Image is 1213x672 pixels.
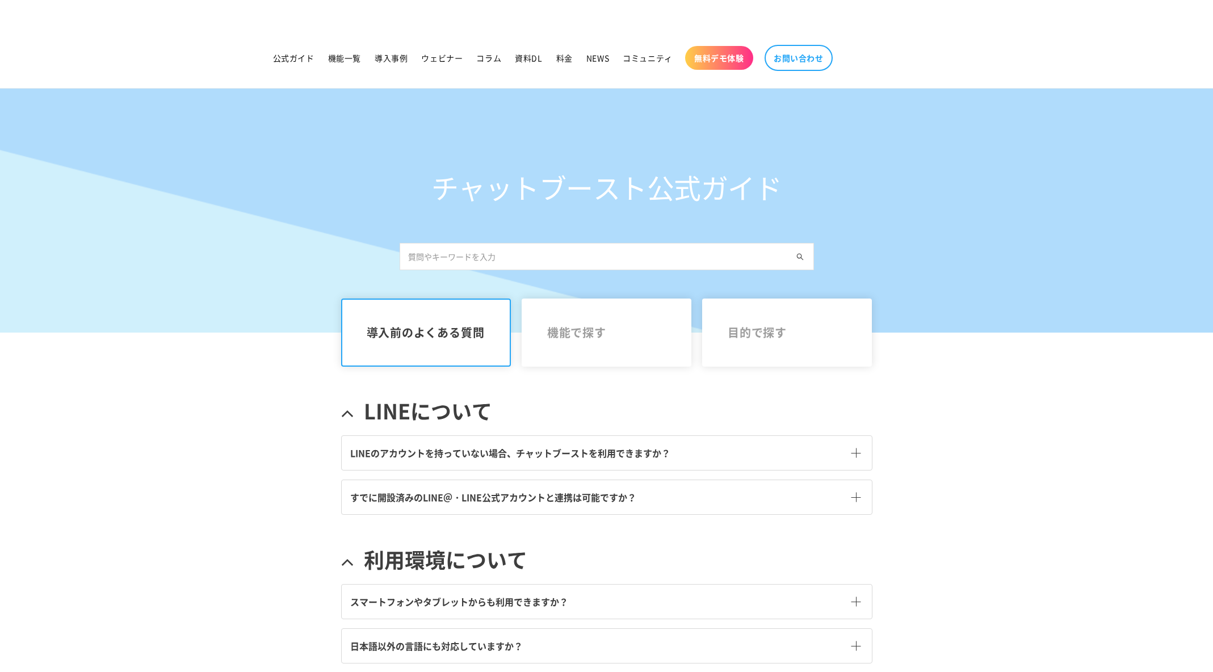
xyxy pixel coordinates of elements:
a: 資料DL [508,46,549,70]
span: 機能一覧 [328,53,361,63]
span: 資料DL [515,53,542,63]
a: 無料デモ体験 [685,46,753,70]
a: 導入前のよくある質問 [341,299,511,367]
span: 日本語以外の言語にも対応していますか？ [350,639,523,653]
a: LINEについて [341,386,872,435]
a: スマートフォンやタブレットからも利用できますか？ [342,585,872,619]
span: 導入前のよくある質問 [367,326,486,339]
span: 利用環境について [364,546,527,573]
span: すでに開設済みのLINE＠・LINE公式アカウントと連携は可能ですか？ [350,490,636,504]
a: 導入事例 [368,46,414,70]
span: 料金 [556,53,573,63]
span: LINEについて [364,397,492,424]
span: NEWS [586,53,609,63]
span: コラム [476,53,501,63]
span: お問い合わせ [774,53,824,63]
span: 目的で探す [728,326,847,339]
a: NEWS [580,46,616,70]
a: 公式ガイド [266,46,321,70]
a: 料金 [549,46,580,70]
a: 利用環境について [341,535,872,584]
span: スマートフォンやタブレットからも利用できますか？ [350,595,568,608]
a: 目的で探す [702,299,872,367]
img: Search [796,253,804,261]
span: コミュニティ [623,53,673,63]
span: 無料デモ体験 [694,53,744,63]
input: 質問やキーワードを入力 [400,243,814,270]
span: 機能で探す [547,326,666,339]
a: すでに開設済みのLINE＠・LINE公式アカウントと連携は可能ですか？ [342,480,872,514]
span: LINEのアカウントを持っていない場合、チャットブーストを利用できますか？ [350,446,670,460]
a: LINEのアカウントを持っていない場合、チャットブーストを利用できますか？ [342,436,872,470]
a: コミュニティ [616,46,679,70]
a: 機能で探す [522,299,692,367]
span: 公式ガイド [273,53,314,63]
a: 日本語以外の言語にも対応していますか？ [342,629,872,663]
a: ウェビナー [414,46,469,70]
a: お問い合わせ [765,45,833,71]
h1: チャットブースト公式ガイド [400,170,814,204]
span: ウェビナー [421,53,463,63]
a: 機能一覧 [321,46,368,70]
span: 導入事例 [375,53,408,63]
a: コラム [469,46,508,70]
